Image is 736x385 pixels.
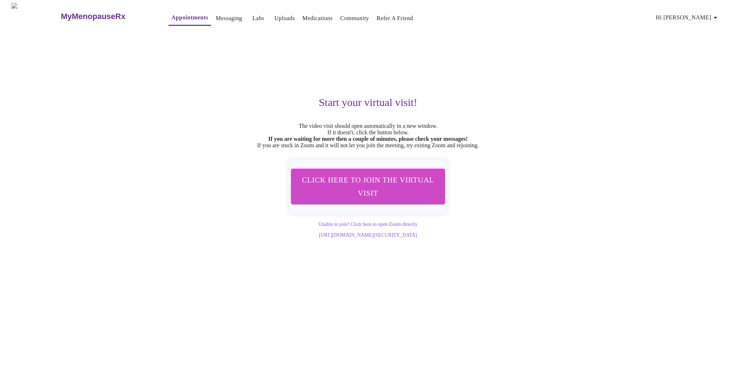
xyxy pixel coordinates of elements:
[275,13,295,23] a: Uploads
[291,168,445,204] button: Click here to join the virtual visit
[299,11,335,25] button: Medications
[147,123,589,149] p: The video visit should open automatically in a new window. If it doesn't, click the button below....
[247,11,270,25] button: Labs
[60,4,154,29] a: MyMenopauseRx
[169,10,211,26] button: Appointments
[302,13,332,23] a: Medications
[272,11,298,25] button: Uploads
[374,11,416,25] button: Refer a Friend
[11,3,60,30] img: MyMenopauseRx Logo
[653,10,723,25] button: Hi [PERSON_NAME]
[319,232,417,238] a: [URL][DOMAIN_NAME][SECURITY_DATA]
[252,13,264,23] a: Labs
[61,12,125,21] h3: MyMenopauseRx
[337,11,372,25] button: Community
[300,173,436,200] span: Click here to join the virtual visit
[268,136,468,142] strong: If you are waiting for more then a couple of minutes, please check your messages!
[377,13,413,23] a: Refer a Friend
[171,13,208,23] a: Appointments
[216,13,242,23] a: Messaging
[213,11,245,25] button: Messaging
[147,96,589,108] h3: Start your virtual visit!
[656,13,720,23] span: Hi [PERSON_NAME]
[340,13,369,23] a: Community
[318,222,418,227] a: Unable to join? Click here to open Zoom directly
